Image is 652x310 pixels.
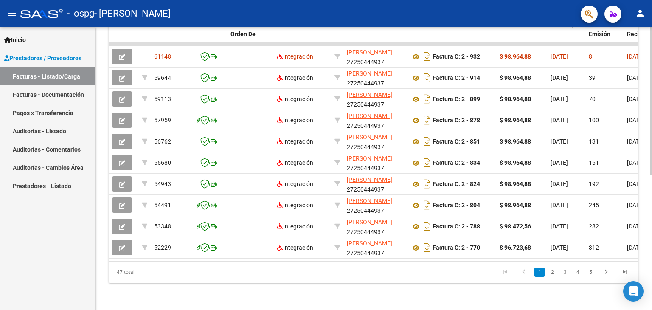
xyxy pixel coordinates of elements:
[500,117,531,124] strong: $ 98.964,88
[533,265,546,279] li: page 1
[154,96,171,102] span: 59113
[433,160,480,166] strong: Factura C: 2 - 834
[551,223,568,230] span: [DATE]
[623,281,644,302] div: Open Intercom Messenger
[347,240,392,247] span: [PERSON_NAME]
[422,92,433,106] i: Descargar documento
[551,74,568,81] span: [DATE]
[154,180,171,187] span: 54943
[551,138,568,145] span: [DATE]
[193,15,227,53] datatable-header-cell: CAE
[154,202,171,209] span: 54491
[496,15,547,53] datatable-header-cell: Monto
[589,74,596,81] span: 39
[109,262,213,283] div: 47 total
[347,154,404,172] div: 27250444937
[422,71,433,85] i: Descargar documento
[584,265,597,279] li: page 5
[422,220,433,233] i: Descargar documento
[433,117,480,124] strong: Factura C: 2 - 878
[589,202,599,209] span: 245
[627,138,644,145] span: [DATE]
[547,268,557,277] a: 2
[277,96,313,102] span: Integración
[433,202,480,209] strong: Factura C: 2 - 804
[94,4,171,23] span: - [PERSON_NAME]
[500,53,531,60] strong: $ 98.964,88
[347,111,404,129] div: 27250444937
[617,268,633,277] a: go to last page
[274,15,331,53] datatable-header-cell: Area
[4,35,26,45] span: Inicio
[347,219,392,225] span: [PERSON_NAME]
[277,180,313,187] span: Integración
[277,159,313,166] span: Integración
[277,117,313,124] span: Integración
[627,21,651,37] span: Fecha Recibido
[154,244,171,251] span: 52229
[422,198,433,212] i: Descargar documento
[277,202,313,209] span: Integración
[422,177,433,191] i: Descargar documento
[227,15,274,53] datatable-header-cell: Facturado x Orden De
[559,265,571,279] li: page 3
[277,53,313,60] span: Integración
[627,244,644,251] span: [DATE]
[347,197,392,204] span: [PERSON_NAME]
[627,159,644,166] span: [DATE]
[589,117,599,124] span: 100
[422,113,433,127] i: Descargar documento
[230,21,262,37] span: Facturado x Orden De
[627,53,644,60] span: [DATE]
[551,96,568,102] span: [DATE]
[347,175,404,193] div: 27250444937
[500,180,531,187] strong: $ 98.964,88
[347,196,404,214] div: 27250444937
[560,268,570,277] a: 3
[589,244,599,251] span: 312
[627,74,644,81] span: [DATE]
[589,180,599,187] span: 192
[598,268,614,277] a: go to next page
[500,223,531,230] strong: $ 98.472,56
[589,96,596,102] span: 70
[347,70,392,77] span: [PERSON_NAME]
[154,74,171,81] span: 59644
[589,138,599,145] span: 131
[500,202,531,209] strong: $ 98.964,88
[516,268,532,277] a: go to previous page
[433,181,480,188] strong: Factura C: 2 - 824
[154,53,171,60] span: 61148
[551,202,568,209] span: [DATE]
[277,223,313,230] span: Integración
[551,244,568,251] span: [DATE]
[7,8,17,18] mat-icon: menu
[534,268,545,277] a: 1
[347,113,392,119] span: [PERSON_NAME]
[154,138,171,145] span: 56762
[343,15,407,53] datatable-header-cell: Razón Social
[589,159,599,166] span: 161
[347,48,404,65] div: 27250444937
[422,156,433,169] i: Descargar documento
[154,117,171,124] span: 57959
[551,159,568,166] span: [DATE]
[635,8,645,18] mat-icon: person
[546,265,559,279] li: page 2
[433,96,480,103] strong: Factura C: 2 - 899
[347,90,404,108] div: 27250444937
[347,49,392,56] span: [PERSON_NAME]
[589,53,592,60] span: 8
[433,138,480,145] strong: Factura C: 2 - 851
[347,91,392,98] span: [PERSON_NAME]
[589,223,599,230] span: 282
[347,155,392,162] span: [PERSON_NAME]
[433,245,480,251] strong: Factura C: 2 - 770
[67,4,94,23] span: - ospg
[154,223,171,230] span: 53348
[589,21,618,37] span: Días desde Emisión
[571,265,584,279] li: page 4
[277,138,313,145] span: Integración
[497,268,513,277] a: go to first page
[433,223,480,230] strong: Factura C: 2 - 788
